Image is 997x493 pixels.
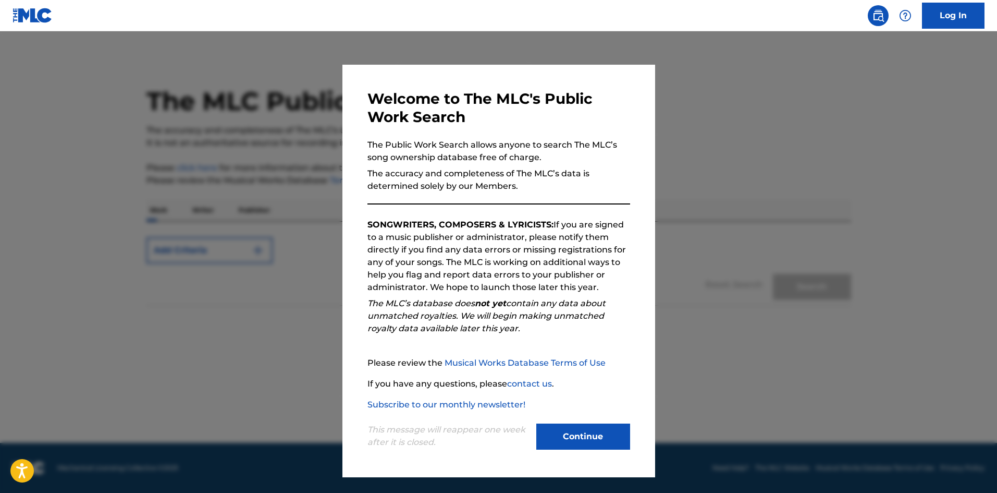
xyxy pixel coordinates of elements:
p: If you are signed to a music publisher or administrator, please notify them directly if you find ... [367,219,630,294]
div: Help [895,5,916,26]
a: Public Search [868,5,889,26]
strong: not yet [475,298,506,308]
p: If you have any questions, please . [367,378,630,390]
a: Log In [922,3,984,29]
img: MLC Logo [13,8,53,23]
p: Please review the [367,357,630,369]
p: The accuracy and completeness of The MLC’s data is determined solely by our Members. [367,167,630,193]
p: The Public Work Search allows anyone to search The MLC’s song ownership database free of charge. [367,139,630,164]
img: search [872,9,884,22]
strong: SONGWRITERS, COMPOSERS & LYRICISTS: [367,220,553,230]
a: Musical Works Database Terms of Use [445,358,606,368]
p: This message will reappear one week after it is closed. [367,424,530,449]
button: Continue [536,424,630,450]
a: Subscribe to our monthly newsletter! [367,400,525,410]
em: The MLC’s database does contain any data about unmatched royalties. We will begin making unmatche... [367,298,606,333]
img: help [899,9,912,22]
a: contact us [507,379,552,389]
h3: Welcome to The MLC's Public Work Search [367,90,630,126]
